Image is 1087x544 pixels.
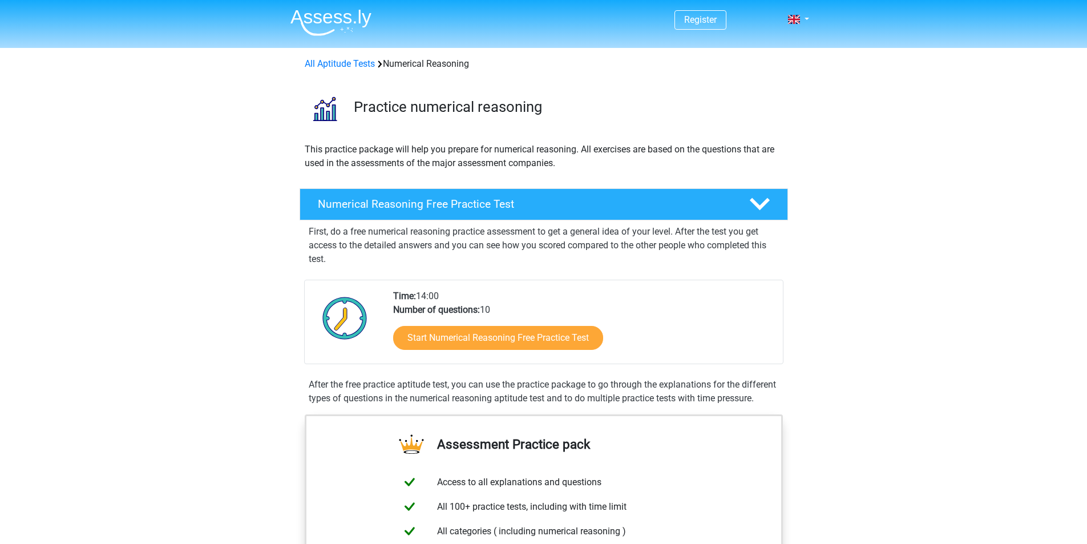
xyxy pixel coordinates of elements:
p: This practice package will help you prepare for numerical reasoning. All exercises are based on t... [305,143,783,170]
a: Register [684,14,717,25]
b: Number of questions: [393,304,480,315]
div: After the free practice aptitude test, you can use the practice package to go through the explana... [304,378,783,405]
img: Clock [316,289,374,346]
a: Start Numerical Reasoning Free Practice Test [393,326,603,350]
img: Assessly [290,9,371,36]
div: Numerical Reasoning [300,57,787,71]
b: Time: [393,291,416,301]
a: All Aptitude Tests [305,58,375,69]
img: numerical reasoning [300,84,349,133]
h4: Numerical Reasoning Free Practice Test [318,198,731,211]
h3: Practice numerical reasoning [354,98,779,116]
div: 14:00 10 [385,289,782,364]
p: First, do a free numerical reasoning practice assessment to get a general idea of your level. Aft... [309,225,779,266]
a: Numerical Reasoning Free Practice Test [295,188,793,220]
